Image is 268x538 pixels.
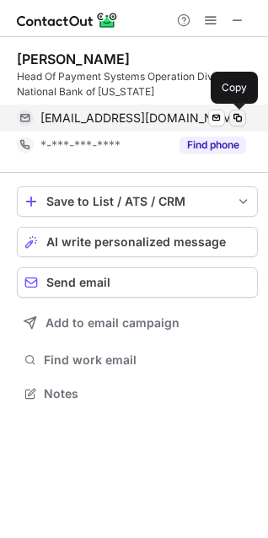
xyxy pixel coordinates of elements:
span: AI write personalized message [46,235,226,249]
div: Save to List / ATS / CRM [46,195,228,208]
span: Notes [44,386,251,401]
span: Find work email [44,352,251,368]
button: save-profile-one-click [17,186,258,217]
span: Send email [46,276,110,289]
button: AI write personalized message [17,227,258,257]
button: Send email [17,267,258,298]
button: Reveal Button [180,137,246,153]
span: [EMAIL_ADDRESS][DOMAIN_NAME] [40,110,244,126]
div: [PERSON_NAME] [17,51,130,67]
button: Find work email [17,348,258,372]
span: Add to email campaign [46,316,180,330]
img: ContactOut v5.3.10 [17,10,118,30]
button: Notes [17,382,258,406]
div: Head Of Payment Systems Operation Division at National Bank of [US_STATE] [17,69,258,100]
button: Add to email campaign [17,308,258,338]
